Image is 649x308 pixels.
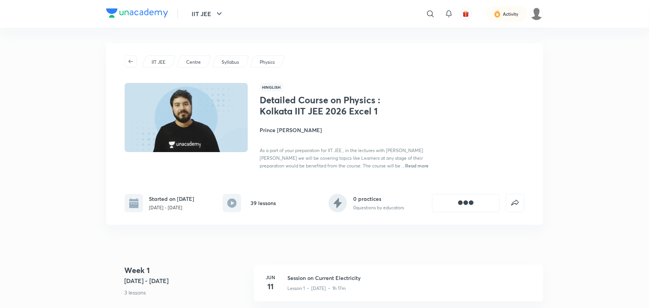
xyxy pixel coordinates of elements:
h6: 39 lessons [250,199,276,207]
h4: Prince [PERSON_NAME] [260,126,432,134]
button: [object Object] [432,194,500,212]
h4: 11 [263,281,279,292]
img: Thumbnail [123,82,249,153]
p: IIT JEE [152,59,165,66]
a: IIT JEE [150,59,167,66]
p: Lesson 1 • [DATE] • 1h 17m [288,285,346,292]
img: snigdha [530,7,543,20]
h6: Jun [263,274,279,281]
h6: Started on [DATE] [149,195,195,203]
img: activity [494,9,501,18]
button: avatar [460,8,472,20]
button: IIT JEE [187,6,229,22]
p: 0 questions by educators [353,204,404,211]
h5: [DATE] - [DATE] [125,276,248,285]
p: Syllabus [222,59,239,66]
a: Syllabus [220,59,240,66]
p: 3 lessons [125,288,248,296]
h3: Session on Current Electricity [288,274,534,282]
p: Centre [186,59,201,66]
h1: Detailed Course on Physics : Kolkata IIT JEE 2026 Excel 1 [260,94,386,117]
h4: Week 1 [125,265,248,276]
button: false [506,194,524,212]
img: Company Logo [106,8,168,18]
p: [DATE] - [DATE] [149,204,195,211]
a: Company Logo [106,8,168,20]
span: Read more [405,162,429,169]
span: Hinglish [260,83,283,91]
a: Physics [258,59,276,66]
h6: 0 practices [353,195,404,203]
p: Physics [260,59,275,66]
span: As a part of your preparation for IIT JEE , in the lectures with [PERSON_NAME] [PERSON_NAME] we w... [260,147,424,169]
a: Centre [185,59,202,66]
img: avatar [462,10,469,17]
